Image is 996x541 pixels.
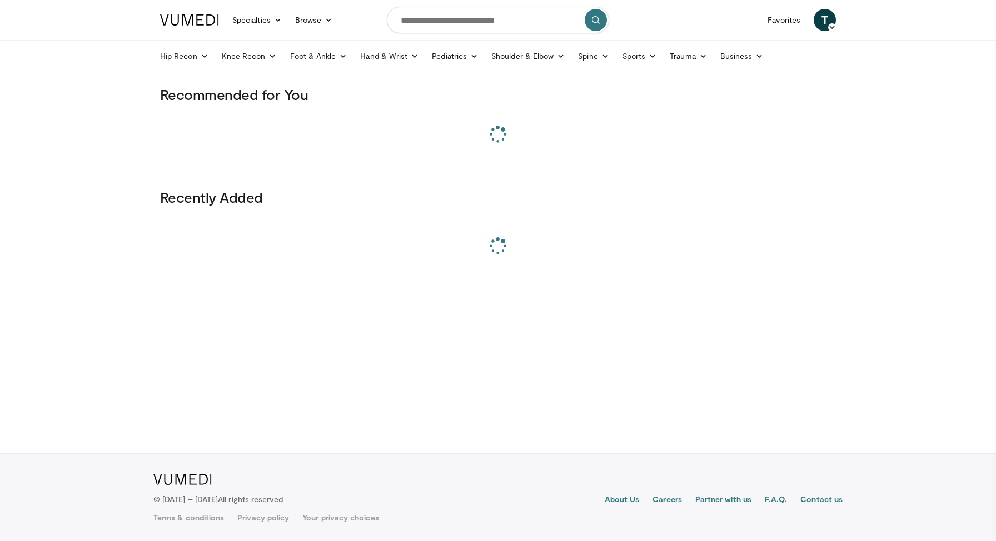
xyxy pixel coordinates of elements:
a: About Us [605,494,640,507]
h3: Recommended for You [160,86,836,103]
a: Contact us [800,494,843,507]
img: VuMedi Logo [153,474,212,485]
a: Partner with us [695,494,751,507]
input: Search topics, interventions [387,7,609,33]
a: Hip Recon [153,45,215,67]
a: Hand & Wrist [353,45,425,67]
a: Terms & conditions [153,512,224,523]
h3: Recently Added [160,188,836,206]
a: Specialties [226,9,288,31]
a: Knee Recon [215,45,283,67]
a: Pediatrics [425,45,485,67]
a: F.A.Q. [765,494,787,507]
a: Foot & Ankle [283,45,354,67]
a: Shoulder & Elbow [485,45,571,67]
a: Your privacy choices [302,512,379,523]
a: Trauma [663,45,714,67]
a: Sports [616,45,664,67]
a: T [814,9,836,31]
img: VuMedi Logo [160,14,219,26]
a: Careers [653,494,682,507]
p: © [DATE] – [DATE] [153,494,283,505]
a: Business [714,45,770,67]
a: Privacy policy [237,512,289,523]
a: Spine [571,45,615,67]
a: Browse [288,9,340,31]
a: Favorites [761,9,807,31]
span: All rights reserved [218,494,283,504]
